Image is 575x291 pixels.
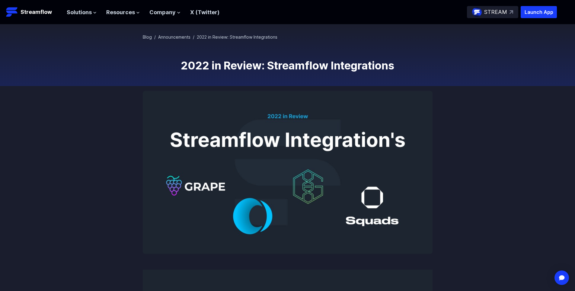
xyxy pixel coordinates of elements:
span: Company [149,8,176,17]
span: / [193,34,194,40]
img: Streamflow Logo [6,6,18,18]
a: Announcements [158,34,190,40]
a: Streamflow [6,6,61,18]
a: X (Twitter) [190,9,219,15]
span: 2022 in Review: Streamflow Integrations [197,34,277,40]
h1: 2022 in Review: Streamflow Integrations [143,59,433,72]
img: 2022 in Review: Streamflow Integrations [143,91,433,254]
a: Blog [143,34,152,40]
span: / [154,34,156,40]
button: Company [149,8,180,17]
img: top-right-arrow.svg [510,10,513,14]
button: Launch App [521,6,557,18]
button: Solutions [67,8,97,17]
div: Open Intercom Messenger [554,270,569,285]
a: STREAM [467,6,518,18]
button: Resources [106,8,140,17]
p: Streamflow [21,8,52,16]
img: streamflow-logo-circle.png [472,7,482,17]
p: STREAM [484,8,507,17]
span: Solutions [67,8,92,17]
span: Resources [106,8,135,17]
